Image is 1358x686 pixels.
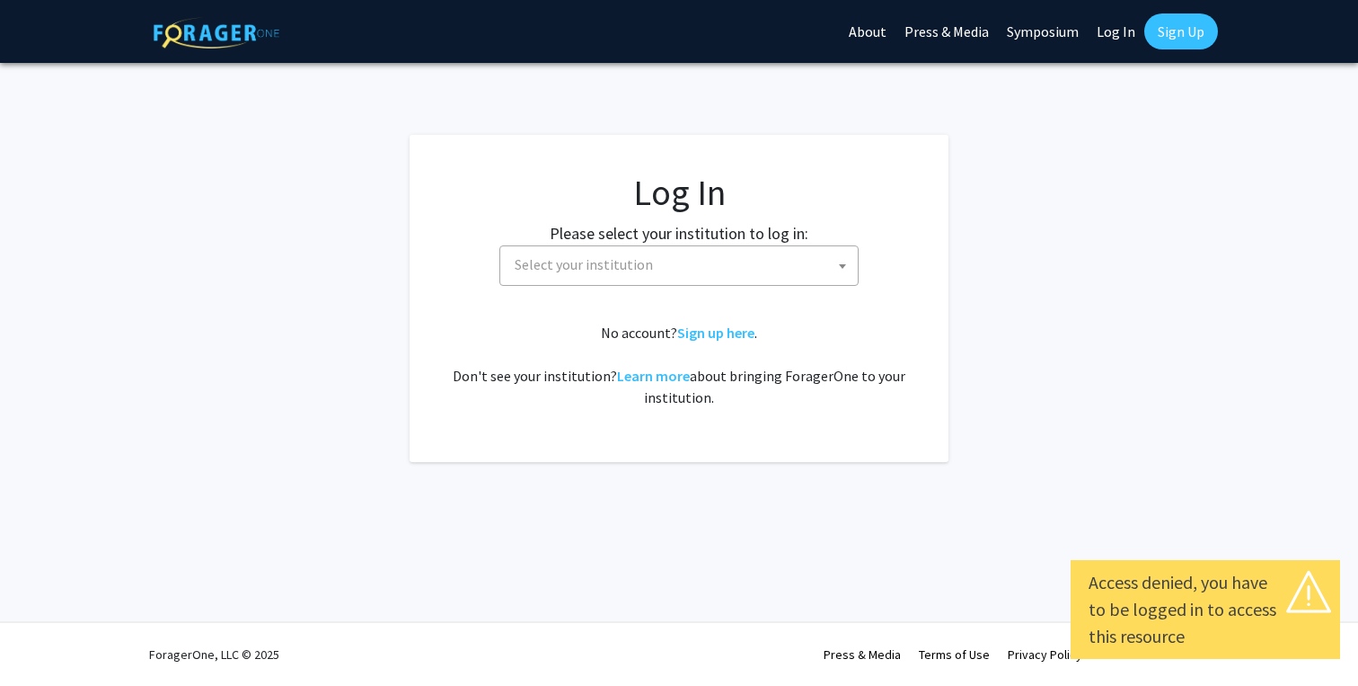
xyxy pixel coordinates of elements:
[677,324,754,342] a: Sign up here
[154,17,279,49] img: ForagerOne Logo
[445,322,913,408] div: No account? . Don't see your institution? about bringing ForagerOne to your institution.
[919,646,990,663] a: Terms of Use
[445,171,913,214] h1: Log In
[824,646,901,663] a: Press & Media
[515,255,653,273] span: Select your institution
[1008,646,1082,663] a: Privacy Policy
[550,221,808,245] label: Please select your institution to log in:
[507,246,858,283] span: Select your institution
[1089,569,1322,650] div: Access denied, you have to be logged in to access this resource
[499,245,859,286] span: Select your institution
[617,367,690,385] a: Learn more about bringing ForagerOne to your institution
[149,623,279,686] div: ForagerOne, LLC © 2025
[1144,13,1218,49] a: Sign Up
